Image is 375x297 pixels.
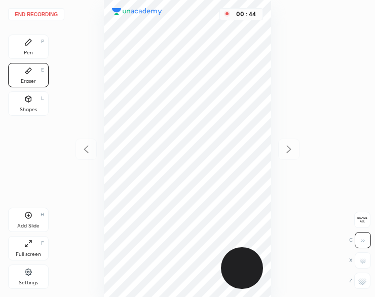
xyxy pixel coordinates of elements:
img: logo.38c385cc.svg [112,8,162,16]
div: F [41,241,44,246]
div: E [41,68,44,73]
div: Shapes [20,107,37,112]
div: L [41,96,44,101]
div: X [349,252,371,269]
div: Full screen [16,252,41,257]
div: 00 : 44 [234,11,258,18]
div: Eraser [21,79,36,84]
span: Erase all [355,216,370,223]
div: Settings [19,280,38,285]
div: H [41,212,44,217]
div: C [349,232,371,248]
div: Pen [24,50,33,55]
div: P [41,39,44,44]
button: End recording [8,8,64,20]
div: Add Slide [17,223,40,228]
div: Z [349,273,370,289]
